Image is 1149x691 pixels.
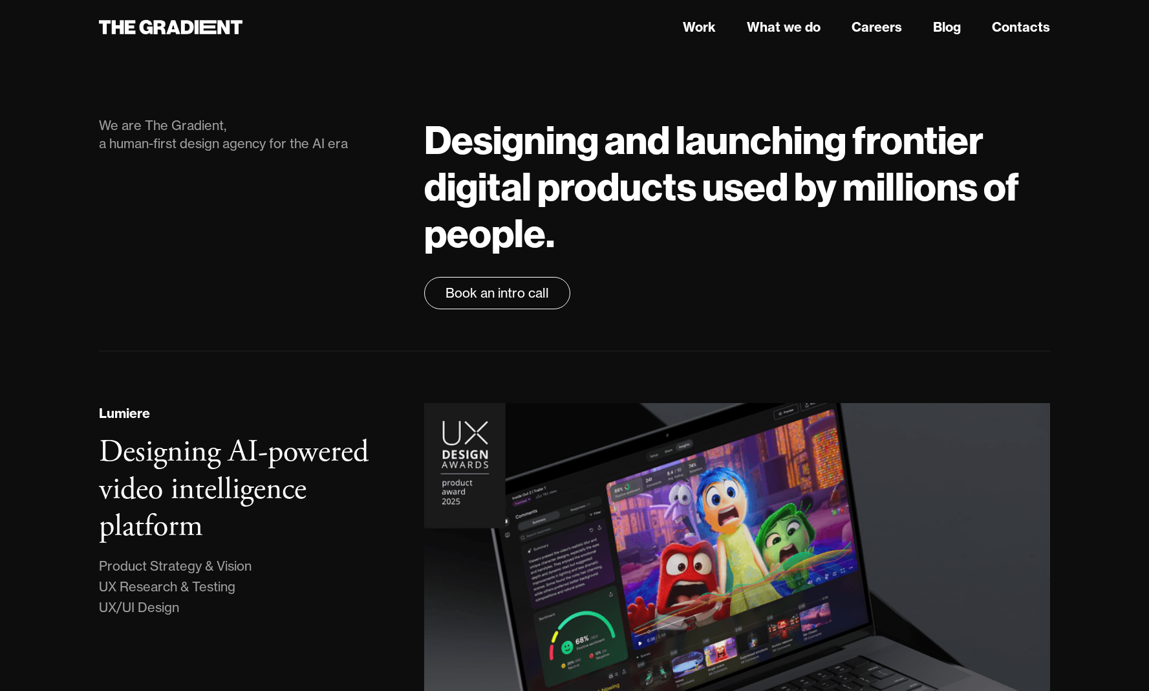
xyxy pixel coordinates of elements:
[747,17,821,37] a: What we do
[99,404,150,423] div: Lumiere
[424,116,1050,256] h1: Designing and launching frontier digital products used by millions of people.
[99,556,252,618] div: Product Strategy & Vision UX Research & Testing UX/UI Design
[99,432,369,546] h3: Designing AI-powered video intelligence platform
[992,17,1050,37] a: Contacts
[852,17,902,37] a: Careers
[683,17,716,37] a: Work
[933,17,961,37] a: Blog
[424,277,570,309] a: Book an intro call
[99,116,399,153] div: We are The Gradient, a human-first design agency for the AI era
